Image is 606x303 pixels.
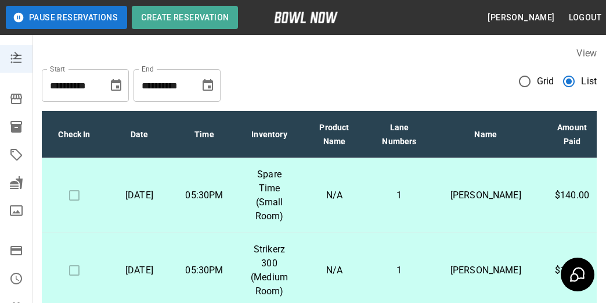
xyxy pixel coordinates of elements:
[376,263,423,277] p: 1
[311,263,358,277] p: N/A
[581,74,597,88] span: List
[537,74,554,88] span: Grid
[116,263,163,277] p: [DATE]
[107,111,172,158] th: Date
[564,7,606,28] button: Logout
[116,188,163,202] p: [DATE]
[441,263,531,277] p: [PERSON_NAME]
[576,48,597,59] label: View
[181,263,228,277] p: 05:30PM
[6,6,127,29] button: Pause Reservations
[132,6,238,29] button: Create Reservation
[549,263,596,277] p: $139.00
[367,111,432,158] th: Lane Numbers
[441,188,531,202] p: [PERSON_NAME]
[246,243,293,298] p: Strikerz 300 (Medium Room)
[432,111,540,158] th: Name
[172,111,237,158] th: Time
[274,12,338,23] img: logo
[104,74,128,97] button: Choose date, selected date is Oct 10, 2025
[181,188,228,202] p: 05:30PM
[549,188,596,202] p: $140.00
[42,111,107,158] th: Check In
[483,7,559,28] button: [PERSON_NAME]
[540,111,605,158] th: Amount Paid
[376,188,423,202] p: 1
[311,188,358,202] p: N/A
[237,111,302,158] th: Inventory
[196,74,219,97] button: Choose date, selected date is Nov 10, 2025
[302,111,367,158] th: Product Name
[246,167,293,223] p: Spare Time (Small Room)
